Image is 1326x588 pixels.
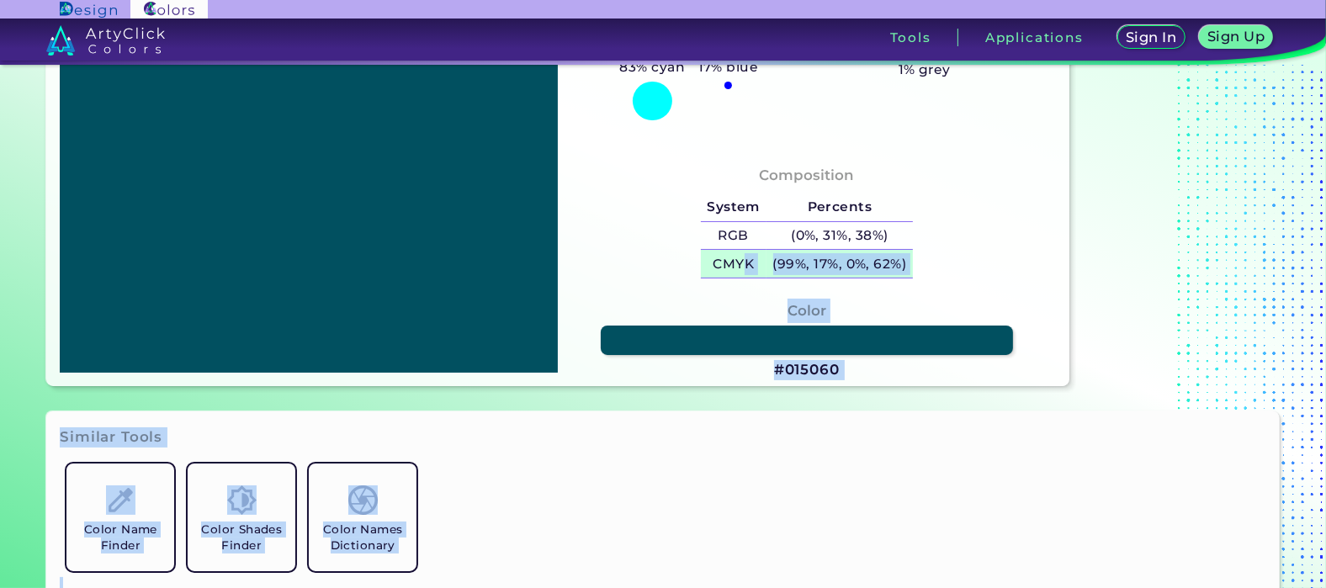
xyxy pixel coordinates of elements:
[766,193,913,221] h5: Percents
[701,250,766,278] h5: CMYK
[985,31,1084,44] h3: Applications
[701,222,766,250] h5: RGB
[348,485,378,515] img: icon_color_names_dictionary.svg
[701,193,766,221] h5: System
[60,457,181,578] a: Color Name Finder
[774,360,840,380] h3: #015060
[1202,27,1269,48] a: Sign Up
[788,299,826,323] h4: Color
[46,25,165,56] img: logo_artyclick_colors_white.svg
[227,485,257,515] img: icon_color_shades.svg
[1128,31,1175,44] h5: Sign In
[73,522,167,554] h5: Color Name Finder
[890,31,931,44] h3: Tools
[302,457,423,578] a: Color Names Dictionary
[106,485,135,515] img: icon_color_name_finder.svg
[766,222,913,250] h5: (0%, 31%, 38%)
[194,522,289,554] h5: Color Shades Finder
[759,163,854,188] h4: Composition
[1210,30,1262,43] h5: Sign Up
[1120,27,1182,48] a: Sign In
[60,427,162,448] h3: Similar Tools
[60,2,116,18] img: ArtyClick Design logo
[181,457,302,578] a: Color Shades Finder
[899,59,951,81] h5: 1% grey
[316,522,410,554] h5: Color Names Dictionary
[766,250,913,278] h5: (99%, 17%, 0%, 62%)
